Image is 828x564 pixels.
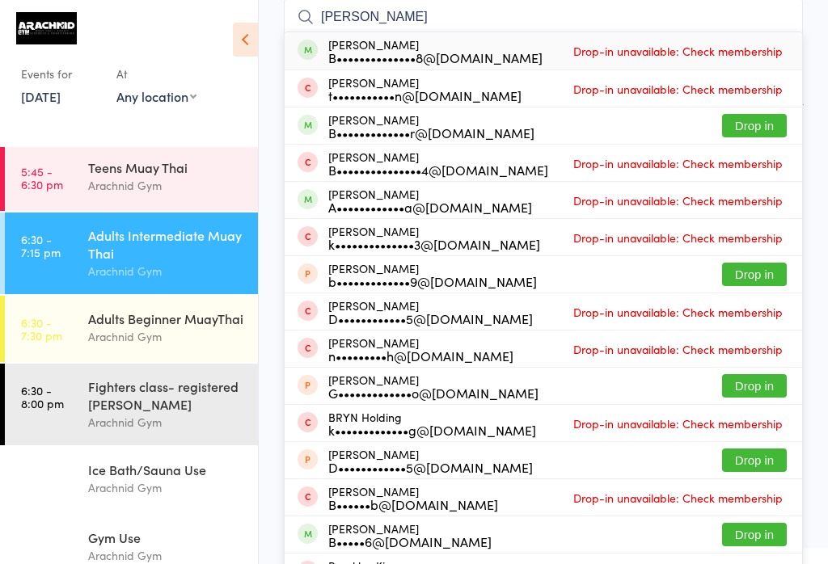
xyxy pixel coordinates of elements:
[722,263,787,286] button: Drop in
[722,114,787,137] button: Drop in
[328,200,532,213] div: A••••••••••••a@[DOMAIN_NAME]
[88,226,244,262] div: Adults Intermediate Muay Thai
[569,300,787,324] span: Drop-in unavailable: Check membership
[328,410,536,436] div: BRYN Holding
[569,188,787,213] span: Drop-in unavailable: Check membership
[5,213,258,294] a: 6:30 -7:15 pmAdults Intermediate Muay ThaiArachnid Gym
[328,275,537,288] div: b•••••••••••••9@[DOMAIN_NAME]
[328,312,533,325] div: D••••••••••••5@[DOMAIN_NAME]
[16,12,77,44] img: Arachnid Gym
[569,77,787,101] span: Drop-in unavailable: Check membership
[328,51,543,64] div: B••••••••••••••8@[DOMAIN_NAME]
[328,238,540,250] div: k••••••••••••••3@[DOMAIN_NAME]
[88,158,244,176] div: Teens Muay Thai
[328,498,498,511] div: B••••••b@[DOMAIN_NAME]
[21,316,62,342] time: 6:30 - 7:30 pm
[5,447,258,513] a: 9:00 -10:00 pmIce Bath/Sauna UseArachnid Gym
[21,165,63,191] time: 5:45 - 6:30 pm
[328,448,533,474] div: [PERSON_NAME]
[328,349,513,362] div: n•••••••••h@[DOMAIN_NAME]
[21,467,68,493] time: 9:00 - 10:00 pm
[328,373,539,399] div: [PERSON_NAME]
[88,176,244,195] div: Arachnid Gym
[328,299,533,325] div: [PERSON_NAME]
[569,411,787,436] span: Drop-in unavailable: Check membership
[5,296,258,362] a: 6:30 -7:30 pmAdults Beginner MuayThaiArachnid Gym
[88,309,244,327] div: Adults Beginner MuayThai
[722,374,787,398] button: Drop in
[569,486,787,510] span: Drop-in unavailable: Check membership
[88,528,244,546] div: Gym Use
[328,461,533,474] div: D••••••••••••5@[DOMAIN_NAME]
[88,377,244,413] div: Fighters class- registered [PERSON_NAME]
[328,386,539,399] div: G•••••••••••••o@[DOMAIN_NAME]
[5,364,258,445] a: 6:30 -8:00 pmFighters class- registered [PERSON_NAME]Arachnid Gym
[569,151,787,175] span: Drop-in unavailable: Check membership
[328,113,534,139] div: [PERSON_NAME]
[569,39,787,63] span: Drop-in unavailable: Check membership
[328,522,492,548] div: [PERSON_NAME]
[88,262,244,280] div: Arachnid Gym
[21,87,61,105] a: [DATE]
[88,478,244,497] div: Arachnid Gym
[88,327,244,346] div: Arachnid Gym
[328,150,548,176] div: [PERSON_NAME]
[328,126,534,139] div: B•••••••••••••r@[DOMAIN_NAME]
[328,423,536,436] div: k•••••••••••••g@[DOMAIN_NAME]
[116,87,196,105] div: Any location
[328,89,522,102] div: t•••••••••••n@[DOMAIN_NAME]
[722,448,787,472] button: Drop in
[328,485,498,511] div: [PERSON_NAME]
[21,384,64,410] time: 6:30 - 8:00 pm
[21,535,68,561] time: 9:00 - 10:00 pm
[328,163,548,176] div: B•••••••••••••••4@[DOMAIN_NAME]
[88,413,244,431] div: Arachnid Gym
[569,337,787,361] span: Drop-in unavailable: Check membership
[21,233,61,259] time: 6:30 - 7:15 pm
[21,61,100,87] div: Events for
[116,61,196,87] div: At
[328,225,540,250] div: [PERSON_NAME]
[5,145,258,211] a: 5:45 -6:30 pmTeens Muay ThaiArachnid Gym
[88,461,244,478] div: Ice Bath/Sauna Use
[569,225,787,250] span: Drop-in unavailable: Check membership
[328,336,513,362] div: [PERSON_NAME]
[722,523,787,546] button: Drop in
[328,187,532,213] div: [PERSON_NAME]
[328,76,522,102] div: [PERSON_NAME]
[328,38,543,64] div: [PERSON_NAME]
[328,535,492,548] div: B•••••6@[DOMAIN_NAME]
[328,262,537,288] div: [PERSON_NAME]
